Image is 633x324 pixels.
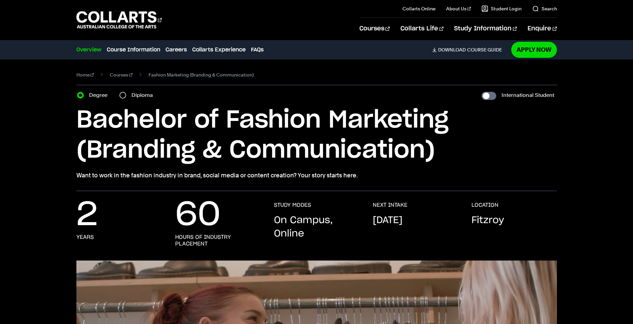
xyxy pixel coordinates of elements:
[432,47,507,53] a: DownloadCourse Guide
[131,91,157,100] label: Diploma
[400,18,443,40] a: Collarts Life
[148,70,254,79] span: Fashion Marketing (Branding & Communication)
[532,5,557,12] a: Search
[482,5,522,12] a: Student Login
[511,42,557,57] a: Apply Now
[274,202,311,208] h3: STUDY MODES
[528,18,557,40] a: Enquire
[76,171,557,180] p: Want to work in the fashion industry in brand, social media or content creation? Your story start...
[373,202,407,208] h3: NEXT INTAKE
[76,46,101,54] a: Overview
[251,46,264,54] a: FAQs
[76,105,557,165] h1: Bachelor of Fashion Marketing (Branding & Communication)
[438,47,466,53] span: Download
[454,18,517,40] a: Study Information
[274,214,359,240] p: On Campus, Online
[76,10,162,29] div: Go to homepage
[76,70,94,79] a: Home
[175,234,261,247] h3: hours of industry placement
[192,46,246,54] a: Collarts Experience
[107,46,160,54] a: Course Information
[502,91,554,100] label: International Student
[359,18,390,40] a: Courses
[110,70,132,79] a: Courses
[402,5,435,12] a: Collarts Online
[89,91,111,100] label: Degree
[446,5,471,12] a: About Us
[166,46,187,54] a: Careers
[373,214,402,227] p: [DATE]
[471,214,504,227] p: Fitzroy
[471,202,499,208] h3: LOCATION
[175,202,221,228] p: 60
[76,202,98,228] p: 2
[76,234,94,240] h3: years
